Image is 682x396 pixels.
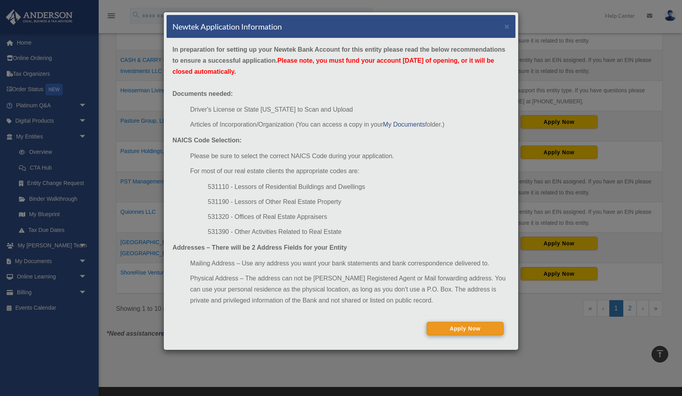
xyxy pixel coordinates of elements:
button: × [504,22,510,30]
li: 531390 - Other Activities Related to Real Estate [208,226,510,237]
li: 531190 - Lessors of Other Real Estate Property [208,196,510,207]
span: Please note, you must fund your account [DATE] of opening, or it will be closed automatically. [172,57,494,75]
li: Mailing Address – Use any address you want your bank statements and bank correspondence delivered... [190,258,510,269]
li: Driver's License or State [US_STATE] to Scan and Upload [190,104,510,115]
strong: In preparation for setting up your Newtek Bank Account for this entity please read the below reco... [172,46,505,75]
li: For most of our real estate clients the appropriate codes are: [190,166,510,177]
li: Please be sure to select the correct NAICS Code during your application. [190,151,510,162]
li: Physical Address – The address can not be [PERSON_NAME] Registered Agent or Mail forwarding addre... [190,273,510,306]
li: Articles of Incorporation/Organization (You can access a copy in your folder.) [190,119,510,130]
li: 531320 - Offices of Real Estate Appraisers [208,211,510,222]
a: My Documents [383,121,425,128]
li: 531110 - Lessors of Residential Buildings and Dwellings [208,181,510,192]
strong: Documents needed: [172,90,233,97]
strong: Addresses – There will be 2 Address Fields for your Entity [172,244,347,251]
button: Apply Now [427,322,504,335]
h4: Newtek Application Information [172,21,282,32]
strong: NAICS Code Selection: [172,137,242,144]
